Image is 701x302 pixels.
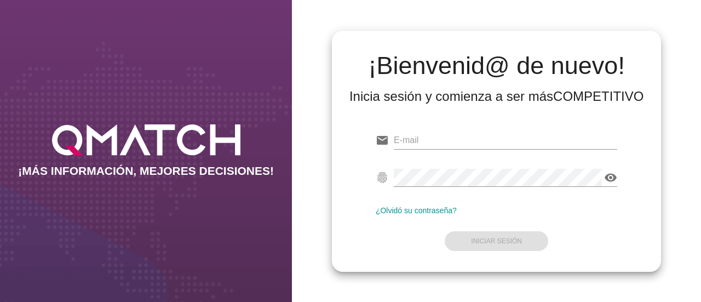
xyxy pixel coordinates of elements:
[604,171,617,184] i: visibility
[553,89,643,104] strong: COMPETITIVO
[394,132,618,149] input: E-mail
[376,206,457,215] a: ¿Olvidó su contraseña?
[376,134,389,147] i: email
[349,88,644,105] div: Inicia sesión y comienza a ser más
[349,53,644,79] h2: ¡Bienvenid@ de nuevo!
[18,164,274,178] h2: ¡MÁS INFORMACIÓN, MEJORES DECISIONES!
[376,171,389,184] i: fingerprint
